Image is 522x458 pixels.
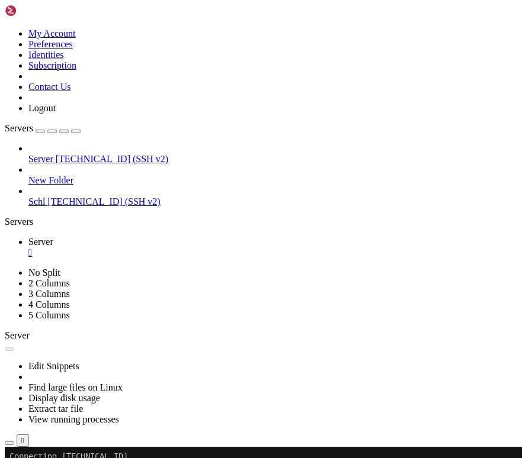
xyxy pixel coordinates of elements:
[21,436,24,445] div: 
[28,237,517,258] a: Server
[28,382,123,392] a: Find large files on Linux
[28,361,79,371] a: Edit Snippets
[28,165,517,186] li: New Folder
[28,393,100,403] a: Display disk usage
[28,39,73,49] a: Preferences
[47,196,160,207] span: [TECHNICAL_ID] (SSH v2)
[5,15,9,25] div: (0, 1)
[28,143,517,165] li: Server [TECHNICAL_ID] (SSH v2)
[56,154,168,164] span: [TECHNICAL_ID] (SSH v2)
[28,267,60,278] a: No Split
[28,247,517,258] a: 
[28,237,53,247] span: Server
[28,60,76,70] a: Subscription
[28,50,64,60] a: Identities
[28,154,517,165] a: Server [TECHNICAL_ID] (SSH v2)
[5,5,368,15] x-row: Connecting [TECHNICAL_ID]...
[28,278,70,288] a: 2 Columns
[28,28,76,38] a: My Account
[28,310,70,320] a: 5 Columns
[5,123,81,133] a: Servers
[28,103,56,113] a: Logout
[28,186,517,207] li: Schl [TECHNICAL_ID] (SSH v2)
[28,175,73,185] span: New Folder
[5,330,30,340] span: Server
[5,123,33,133] span: Servers
[28,82,71,92] a: Contact Us
[28,175,517,186] a: New Folder
[5,217,517,227] div: Servers
[28,404,83,414] a: Extract tar file
[28,154,53,164] span: Server
[5,5,73,17] img: Shellngn
[17,434,29,447] button: 
[28,196,517,207] a: Schl [TECHNICAL_ID] (SSH v2)
[28,289,70,299] a: 3 Columns
[28,196,45,207] span: Schl
[28,299,70,309] a: 4 Columns
[28,414,119,424] a: View running processes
